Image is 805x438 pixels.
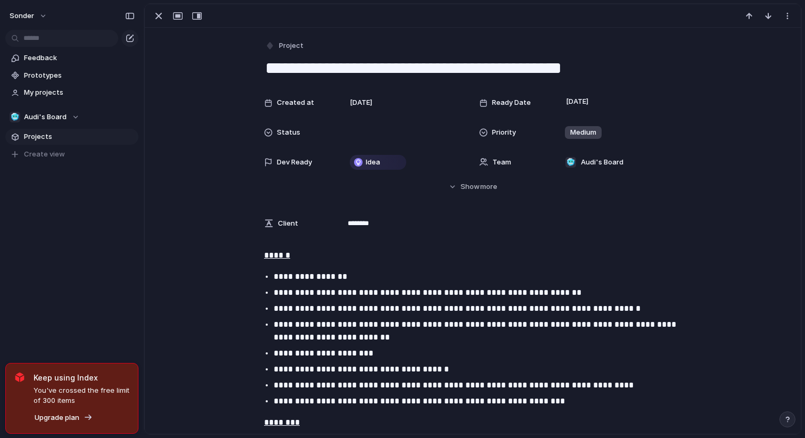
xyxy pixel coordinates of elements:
button: Upgrade plan [31,410,96,425]
span: Show [461,181,480,192]
button: Showmore [264,177,681,196]
a: Feedback [5,50,138,66]
a: Projects [5,129,138,145]
span: Feedback [24,53,135,63]
span: Idea [366,157,380,168]
a: My projects [5,85,138,101]
span: [DATE] [563,95,592,108]
span: Audi's Board [24,112,67,122]
span: Created at [277,97,314,108]
div: 🥶 [565,157,576,168]
span: Team [492,157,511,168]
span: Audi's Board [581,157,623,168]
span: You've crossed the free limit of 300 items [34,385,129,406]
span: Dev Ready [277,157,312,168]
span: Projects [24,131,135,142]
span: sonder [10,11,34,21]
span: Project [279,40,303,51]
span: Status [277,127,300,138]
button: sonder [5,7,53,24]
span: Upgrade plan [35,412,79,423]
span: My projects [24,87,135,98]
span: Client [278,218,298,229]
a: Prototypes [5,68,138,84]
span: more [480,181,497,192]
button: Project [263,38,307,54]
span: Prototypes [24,70,135,81]
span: Medium [570,127,596,138]
div: 🥶 [10,112,20,122]
span: Create view [24,149,65,160]
button: 🥶Audi's Board [5,109,138,125]
span: Ready Date [492,97,531,108]
button: Create view [5,146,138,162]
span: Priority [492,127,516,138]
span: Keep using Index [34,372,129,383]
span: [DATE] [350,97,372,108]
